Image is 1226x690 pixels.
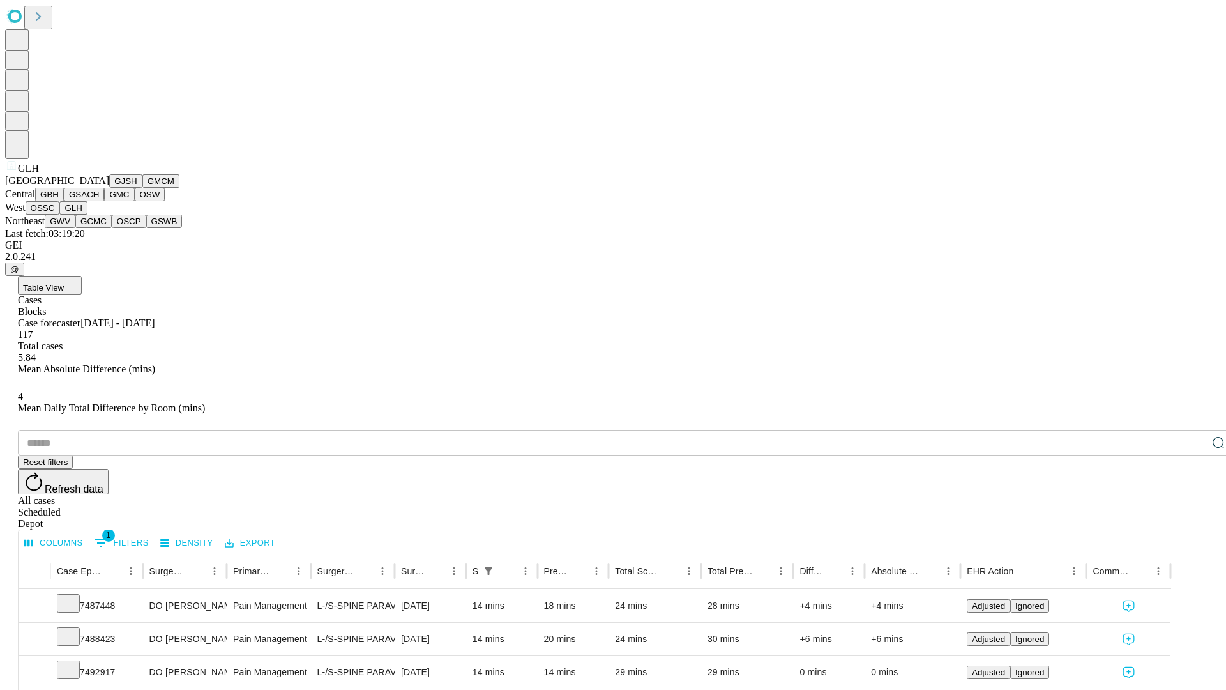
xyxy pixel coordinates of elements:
div: Surgery Date [401,566,426,576]
div: Absolute Difference [871,566,920,576]
div: 7488423 [57,623,137,655]
button: Ignored [1010,666,1049,679]
span: 117 [18,329,33,340]
div: 14 mins [473,656,531,689]
div: 30 mins [708,623,787,655]
button: Menu [122,562,140,580]
button: GMC [104,188,134,201]
button: Menu [680,562,698,580]
span: Ignored [1015,668,1044,677]
div: Total Scheduled Duration [615,566,661,576]
span: Mean Daily Total Difference by Room (mins) [18,402,205,413]
button: Sort [826,562,844,580]
div: Pain Management [233,590,304,622]
button: Sort [570,562,587,580]
button: @ [5,263,24,276]
div: Difference [799,566,824,576]
button: GSACH [64,188,104,201]
div: 7487448 [57,590,137,622]
div: Comments [1093,566,1130,576]
div: Total Predicted Duration [708,566,753,576]
div: 29 mins [708,656,787,689]
span: Adjusted [972,668,1005,677]
button: Show filters [91,533,152,553]
button: Menu [1065,562,1083,580]
span: Last fetch: 03:19:20 [5,228,85,239]
button: Expand [25,595,44,618]
button: Sort [1131,562,1149,580]
span: Mean Absolute Difference (mins) [18,364,155,374]
span: Table View [23,283,64,293]
div: Scheduled In Room Duration [473,566,478,576]
div: +4 mins [871,590,954,622]
button: Menu [374,562,391,580]
span: 1 [102,529,115,542]
div: DO [PERSON_NAME] [PERSON_NAME] [149,656,220,689]
button: Reset filters [18,456,73,469]
button: OSSC [26,201,60,215]
button: Sort [427,562,445,580]
div: DO [PERSON_NAME] [PERSON_NAME] [149,590,220,622]
span: [GEOGRAPHIC_DATA] [5,175,109,186]
div: 20 mins [544,623,603,655]
div: 28 mins [708,590,787,622]
div: 29 mins [615,656,695,689]
div: 14 mins [473,623,531,655]
div: Surgery Name [317,566,354,576]
button: Sort [662,562,680,580]
button: Expand [25,662,44,684]
button: Adjusted [967,632,1010,646]
button: Sort [272,562,290,580]
button: GMCM [142,174,179,188]
button: Menu [939,562,957,580]
div: 14 mins [544,656,603,689]
div: 14 mins [473,590,531,622]
span: Northeast [5,215,45,226]
div: Pain Management [233,656,304,689]
div: +6 mins [871,623,954,655]
button: Menu [206,562,223,580]
button: Refresh data [18,469,109,494]
div: Surgeon Name [149,566,186,576]
div: Pain Management [233,623,304,655]
button: OSCP [112,215,146,228]
div: Primary Service [233,566,270,576]
span: [DATE] - [DATE] [80,318,155,328]
div: 1 active filter [480,562,497,580]
div: 7492917 [57,656,137,689]
div: Case Epic Id [57,566,103,576]
button: Menu [517,562,534,580]
div: 24 mins [615,623,695,655]
button: GWV [45,215,75,228]
div: L-/S-SPINE PARAVERTEBRAL FACET INJ, 1 LEVEL [317,590,388,622]
div: [DATE] [401,623,460,655]
button: Menu [290,562,308,580]
span: Reset filters [23,457,68,467]
button: Ignored [1010,632,1049,646]
div: +6 mins [799,623,858,655]
span: Ignored [1015,634,1044,644]
div: L-/S-SPINE PARAVERTEBRAL FACET INJ, 1 LEVEL [317,656,388,689]
button: Export [222,533,278,553]
button: Sort [356,562,374,580]
div: DO [PERSON_NAME] [PERSON_NAME] [149,623,220,655]
span: Adjusted [972,634,1005,644]
button: Adjusted [967,666,1010,679]
button: Menu [445,562,463,580]
div: L-/S-SPINE PARAVERTEBRAL FACET INJ, 1 LEVEL [317,623,388,655]
div: 0 mins [871,656,954,689]
button: GCMC [75,215,112,228]
span: GLH [18,163,39,174]
div: GEI [5,240,1221,251]
div: Predicted In Room Duration [544,566,569,576]
button: GSWB [146,215,183,228]
span: 5.84 [18,352,36,363]
button: Sort [104,562,122,580]
div: 18 mins [544,590,603,622]
button: GLH [59,201,87,215]
span: Ignored [1015,601,1044,611]
button: Sort [1015,562,1033,580]
span: Central [5,188,35,199]
span: @ [10,264,19,274]
button: Ignored [1010,599,1049,613]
